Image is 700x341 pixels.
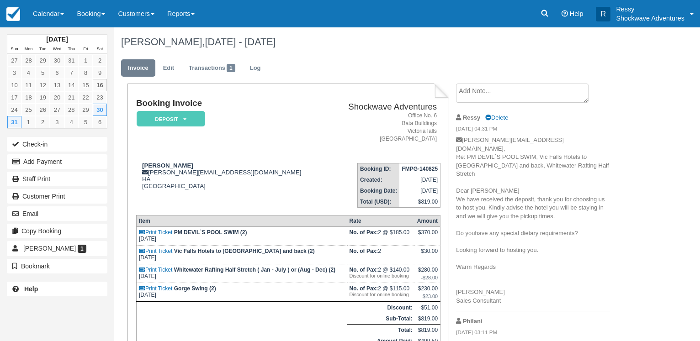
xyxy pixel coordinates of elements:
td: $819.00 [415,313,440,325]
a: 24 [7,104,21,116]
h1: Booking Invoice [136,99,329,108]
a: 20 [50,91,64,104]
a: 21 [64,91,79,104]
span: [PERSON_NAME] [23,245,76,252]
h1: [PERSON_NAME], [121,37,632,47]
a: Customer Print [7,189,107,204]
em: -$23.00 [417,294,438,299]
p: Ressy [616,5,684,14]
span: [DATE] - [DATE] [205,36,276,47]
a: 18 [21,91,36,104]
div: $30.00 [417,248,438,262]
a: Staff Print [7,172,107,186]
th: Sub-Total: [347,313,415,325]
a: 5 [36,67,50,79]
a: Print Ticket [139,285,172,292]
span: 1 [227,64,235,72]
a: 11 [21,79,36,91]
strong: No. of Pax [350,248,378,254]
a: 16 [93,79,107,91]
div: [PERSON_NAME][EMAIL_ADDRESS][DOMAIN_NAME] HA [GEOGRAPHIC_DATA] [136,162,329,189]
strong: Whitewater Rafting Half Stretch ( Jan - July ) or (Aug - Dec) (2) [174,267,335,273]
a: 5 [79,116,93,128]
strong: Gorge Swing (2) [174,285,216,292]
a: Edit [156,59,181,77]
td: [DATE] [399,185,440,196]
em: -$28.00 [417,275,438,280]
strong: [DATE] [46,36,68,43]
button: Check-in [7,137,107,152]
td: [DATE] [136,283,347,302]
a: 25 [21,104,36,116]
button: Email [7,206,107,221]
address: Office No. 6 Bata Buildings Victoria falls [GEOGRAPHIC_DATA] [332,112,437,143]
td: $819.00 [399,196,440,208]
i: Help [562,10,568,17]
th: Item [136,215,347,227]
a: 27 [50,104,64,116]
th: Created: [358,174,400,185]
th: Sun [7,44,21,54]
th: Total (USD): [358,196,400,208]
a: 31 [64,54,79,67]
a: Invoice [121,59,155,77]
th: Thu [64,44,79,54]
td: 2 @ $115.00 [347,283,415,302]
a: 22 [79,91,93,104]
th: Booking Date: [358,185,400,196]
td: -$51.00 [415,302,440,314]
td: [DATE] [136,264,347,283]
em: [DATE] 04:31 PM [456,125,610,135]
p: [PERSON_NAME][EMAIL_ADDRESS][DOMAIN_NAME], Re: PM DEVIL`S POOL SWIM, Vic Falls Hotels to [GEOGRAP... [456,136,610,305]
em: Discount for online booking [350,273,413,278]
strong: Vic Falls Hotels to [GEOGRAPHIC_DATA] and back (2) [174,248,315,254]
a: 9 [93,67,107,79]
a: 30 [50,54,64,67]
th: Tue [36,44,50,54]
td: [DATE] [136,227,347,246]
th: Wed [50,44,64,54]
button: Copy Booking [7,224,107,238]
a: 23 [93,91,107,104]
a: 17 [7,91,21,104]
button: Add Payment [7,154,107,169]
th: Rate [347,215,415,227]
a: 7 [64,67,79,79]
a: 2 [36,116,50,128]
a: [PERSON_NAME] 1 [7,241,107,256]
a: 14 [64,79,79,91]
a: 29 [36,54,50,67]
th: Booking ID: [358,163,400,175]
em: Deposit [137,111,205,127]
strong: No. of Pax [350,229,378,236]
button: Bookmark [7,259,107,273]
a: 15 [79,79,93,91]
th: Mon [21,44,36,54]
em: Discount for online booking [350,292,413,297]
a: 12 [36,79,50,91]
a: 6 [50,67,64,79]
td: $819.00 [415,325,440,336]
div: $370.00 [417,229,438,243]
strong: No. of Pax [350,267,378,273]
td: 2 [347,246,415,264]
a: 4 [21,67,36,79]
em: [DATE] 03:11 PM [456,329,610,339]
th: Fri [79,44,93,54]
a: 13 [50,79,64,91]
th: Sat [93,44,107,54]
a: 29 [79,104,93,116]
a: Deposit [136,110,202,127]
a: 8 [79,67,93,79]
strong: [PERSON_NAME] [142,162,193,169]
a: 10 [7,79,21,91]
a: 6 [93,116,107,128]
td: [DATE] [399,174,440,185]
strong: PM DEVIL`S POOL SWIM (2) [174,229,247,236]
a: 2 [93,54,107,67]
td: 2 @ $185.00 [347,227,415,246]
a: Print Ticket [139,248,172,254]
a: 4 [64,116,79,128]
th: Amount [415,215,440,227]
strong: Ressy [463,114,480,121]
